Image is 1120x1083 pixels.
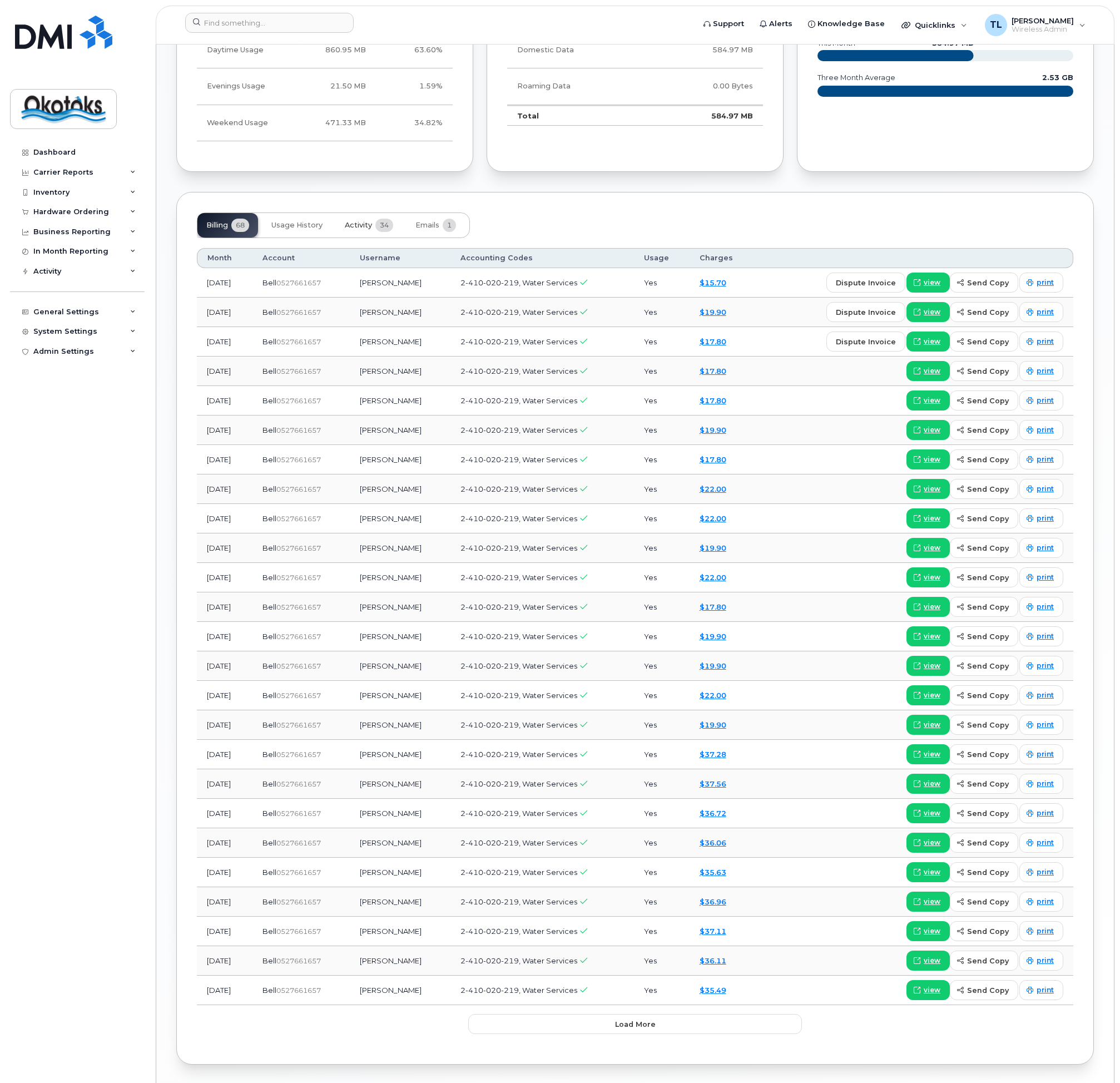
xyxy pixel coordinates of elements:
[700,838,726,847] a: $36.06
[197,268,252,298] td: [DATE]
[950,420,1018,440] button: send copy
[967,425,1009,436] span: send copy
[197,592,252,622] td: [DATE]
[700,720,726,729] a: $19.90
[460,514,577,523] span: 2-410-020-219, Water Services
[1019,951,1063,971] a: print
[197,622,252,651] td: [DATE]
[376,105,453,141] td: 34.82%
[826,332,905,352] button: dispute invoice
[197,298,252,327] td: [DATE]
[924,307,940,317] span: view
[700,426,726,434] a: $19.90
[906,508,950,528] a: view
[276,426,321,434] span: 0527661657
[507,105,649,126] td: Total
[924,661,940,671] span: view
[924,926,940,936] span: view
[1019,538,1063,558] a: print
[950,273,1018,293] button: send copy
[967,690,1009,701] span: send copy
[197,105,291,141] td: Weekend Usage
[967,867,1009,878] span: send copy
[1019,921,1063,941] a: print
[950,951,1018,971] button: send copy
[1019,892,1063,912] a: print
[967,454,1009,465] span: send copy
[1037,749,1054,759] span: print
[906,479,950,499] a: view
[690,248,756,268] th: Charges
[950,390,1018,411] button: send copy
[197,327,252,357] td: [DATE]
[700,779,726,788] a: $37.56
[700,337,726,346] a: $17.80
[950,862,1018,882] button: send copy
[700,661,726,670] a: $19.90
[700,809,726,818] a: $36.72
[696,13,752,35] a: Support
[1037,572,1054,582] span: print
[967,513,1009,524] span: send copy
[950,479,1018,499] button: send copy
[1037,307,1054,317] span: print
[350,533,451,563] td: [PERSON_NAME]
[1037,513,1054,523] span: print
[967,956,1009,966] span: send copy
[350,298,451,327] td: [PERSON_NAME]
[1019,302,1063,322] a: print
[950,774,1018,794] button: send copy
[276,485,321,493] span: 0527661657
[817,73,895,82] text: three month average
[615,1019,656,1030] span: Load more
[906,538,950,558] a: view
[507,32,649,68] td: Domestic Data
[967,808,1009,819] span: send copy
[468,1014,802,1034] button: Load more
[950,656,1018,676] button: send copy
[700,632,726,641] a: $19.90
[345,221,372,230] span: Activity
[1037,366,1054,376] span: print
[967,602,1009,612] span: send copy
[460,426,577,434] span: 2-410-020-219, Water Services
[906,892,950,912] a: view
[1019,833,1063,853] a: print
[197,105,453,141] tr: Friday from 6:00pm to Monday 8:00am
[700,308,726,317] a: $19.90
[915,21,955,29] span: Quicklinks
[906,597,950,617] a: view
[634,474,690,504] td: Yes
[906,833,950,853] a: view
[700,986,726,995] a: $35.49
[443,219,456,232] span: 1
[262,543,276,552] span: Bell
[634,592,690,622] td: Yes
[649,68,763,105] td: 0.00 Bytes
[1037,602,1054,612] span: print
[1037,779,1054,789] span: print
[977,14,1093,36] div: Trevor Laboucane
[700,956,726,965] a: $36.11
[376,68,453,105] td: 1.59%
[350,622,451,651] td: [PERSON_NAME]
[950,567,1018,587] button: send copy
[276,397,321,405] span: 0527661657
[1037,808,1054,818] span: print
[276,308,321,317] span: 0527661657
[460,455,577,464] span: 2-410-020-219, Water Services
[713,18,744,29] span: Support
[634,533,690,563] td: Yes
[634,445,690,474] td: Yes
[1019,479,1063,499] a: print
[1037,985,1054,995] span: print
[924,278,940,288] span: view
[906,921,950,941] a: view
[649,105,763,126] td: 584.97 MB
[376,32,453,68] td: 63.60%
[1037,278,1054,288] span: print
[276,603,321,611] span: 0527661657
[1019,508,1063,528] a: print
[906,361,950,381] a: view
[1037,425,1054,435] span: print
